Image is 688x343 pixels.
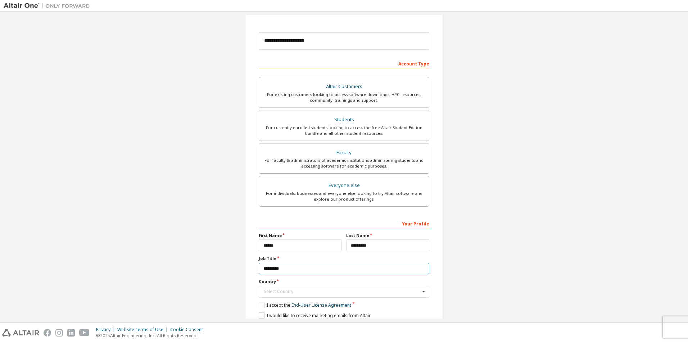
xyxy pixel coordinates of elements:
[263,92,425,103] div: For existing customers looking to access software downloads, HPC resources, community, trainings ...
[263,180,425,191] div: Everyone else
[55,329,63,337] img: instagram.svg
[259,302,351,308] label: I accept the
[263,125,425,136] div: For currently enrolled students looking to access the free Altair Student Edition bundle and all ...
[263,148,425,158] div: Faculty
[79,329,90,337] img: youtube.svg
[259,218,429,229] div: Your Profile
[2,329,39,337] img: altair_logo.svg
[170,327,207,333] div: Cookie Consent
[259,279,429,284] label: Country
[259,256,429,261] label: Job Title
[96,333,207,339] p: © 2025 Altair Engineering, Inc. All Rights Reserved.
[291,302,351,308] a: End-User License Agreement
[67,329,75,337] img: linkedin.svg
[117,327,170,333] div: Website Terms of Use
[263,157,425,169] div: For faculty & administrators of academic institutions administering students and accessing softwa...
[263,82,425,92] div: Altair Customers
[263,191,425,202] div: For individuals, businesses and everyone else looking to try Altair software and explore our prod...
[44,329,51,337] img: facebook.svg
[4,2,94,9] img: Altair One
[263,115,425,125] div: Students
[346,233,429,238] label: Last Name
[264,289,420,294] div: Select Country
[259,58,429,69] div: Account Type
[96,327,117,333] div: Privacy
[259,233,342,238] label: First Name
[259,312,371,319] label: I would like to receive marketing emails from Altair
